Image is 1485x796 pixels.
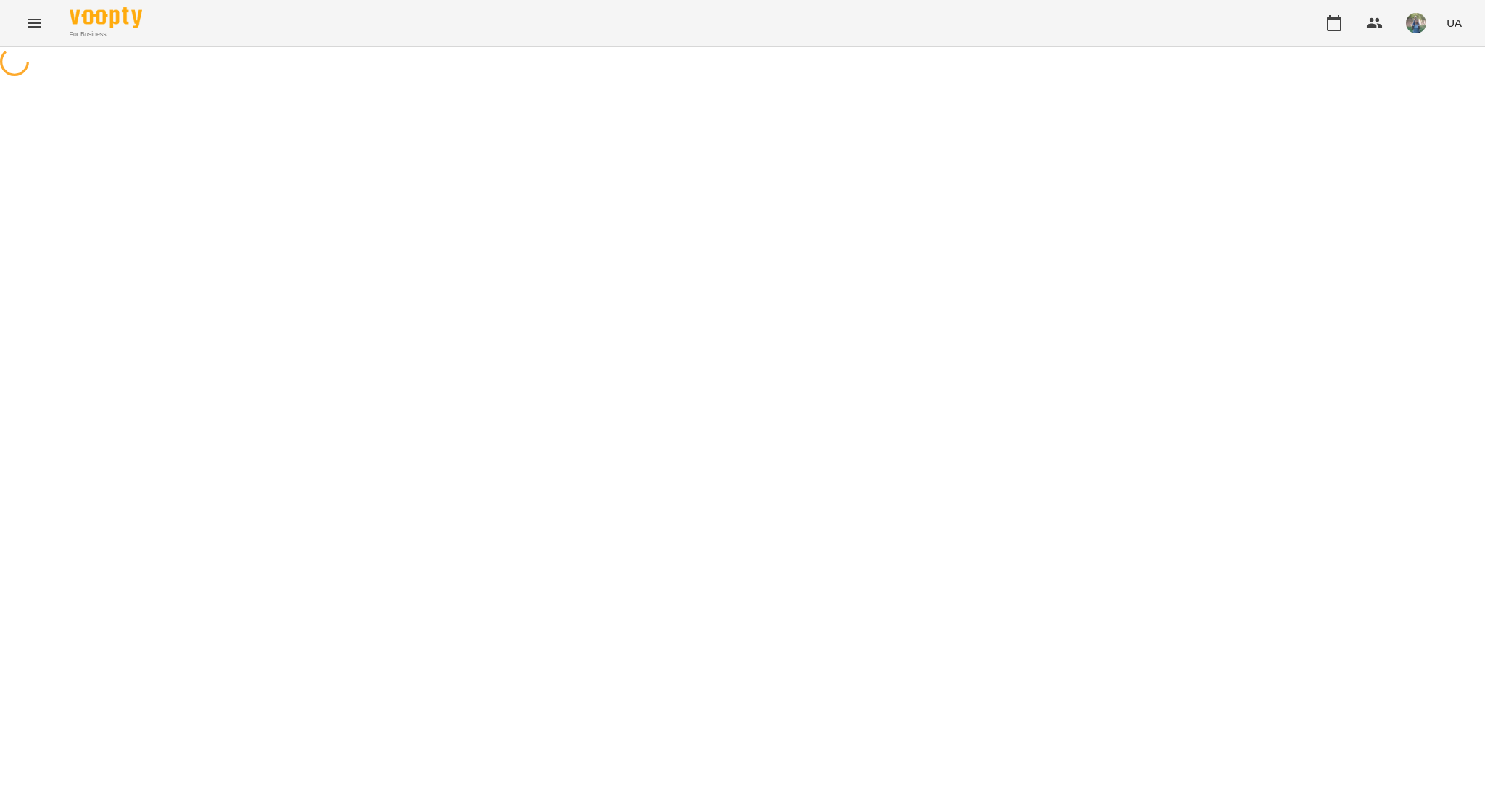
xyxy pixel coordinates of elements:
span: For Business [70,30,142,39]
button: Menu [17,6,52,41]
img: de1e453bb906a7b44fa35c1e57b3518e.jpg [1406,13,1426,33]
button: UA [1441,9,1468,36]
img: Voopty Logo [70,7,142,28]
span: UA [1447,15,1462,30]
